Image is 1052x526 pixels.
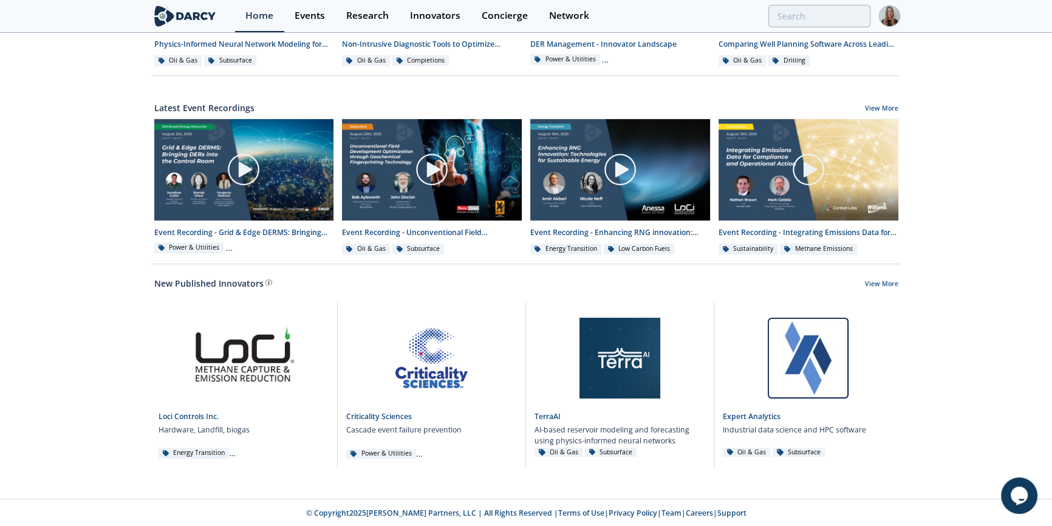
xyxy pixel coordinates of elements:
[773,448,825,457] div: Subsurface
[159,411,219,422] a: Loci Controls Inc.
[392,244,445,254] div: Subsurface
[342,55,390,66] div: Oil & Gas
[154,119,334,220] img: Video Content
[342,119,522,220] img: Video Content
[558,508,604,518] a: Terms of Use
[295,11,325,21] div: Events
[227,152,261,186] img: play-chapters-gray.svg
[865,104,898,115] a: View More
[346,425,462,435] p: Cascade event failure prevention
[154,277,264,290] a: New Published Innovators
[549,11,589,21] div: Network
[686,508,713,518] a: Careers
[154,39,334,50] div: Physics-Informed Neural Network Modeling for Upstream - Innovator Comparison
[482,11,528,21] div: Concierge
[604,244,675,254] div: Low Carbon Fuels
[723,411,780,422] a: Expert Analytics
[154,227,334,238] div: Event Recording - Grid & Edge DERMS: Bringing DERs into the Control Room
[530,244,601,254] div: Energy Transition
[415,152,449,186] img: play-chapters-gray.svg
[535,411,561,422] a: TerraAI
[526,118,714,255] a: Video Content Event Recording - Enhancing RNG innovation: Technologies for Sustainable Energy Ene...
[1001,477,1040,514] iframe: chat widget
[154,242,224,253] div: Power & Utilities
[346,411,412,422] a: Criticality Sciences
[159,425,250,435] p: Hardware, Landfill, biogas
[342,227,522,238] div: Event Recording - Unconventional Field Development Optimization through Geochemical Fingerprintin...
[865,279,898,290] a: View More
[768,55,810,66] div: Drilling
[152,5,218,27] img: logo-wide.svg
[609,508,657,518] a: Privacy Policy
[342,39,522,50] div: Non-Intrusive Diagnostic Tools to Optimize Hydraulic Stimulation - Innovator Landscape
[265,279,272,286] img: information.svg
[603,152,637,186] img: play-chapters-gray.svg
[717,508,746,518] a: Support
[150,118,338,255] a: Video Content Event Recording - Grid & Edge DERMS: Bringing DERs into the Control Room Power & Ut...
[410,11,460,21] div: Innovators
[245,11,273,21] div: Home
[714,118,903,255] a: Video Content Event Recording - Integrating Emissions Data for Compliance and Operational Action ...
[780,244,857,254] div: Methane Emissions
[719,55,767,66] div: Oil & Gas
[159,448,230,459] div: Energy Transition
[719,119,898,220] img: Video Content
[723,448,771,457] div: Oil & Gas
[530,227,710,238] div: Event Recording - Enhancing RNG innovation: Technologies for Sustainable Energy
[204,55,256,66] div: Subsurface
[77,508,975,519] p: © Copyright 2025 [PERSON_NAME] Partners, LLC | All Rights Reserved | | | | |
[346,449,416,459] div: Power & Utilities
[392,55,449,66] div: Completions
[661,508,681,518] a: Team
[530,54,600,65] div: Power & Utilities
[530,39,710,50] div: DER Management - Innovator Landscape
[535,425,705,447] p: AI-based reservoir modeling and forecasting using physics-informed neural networks
[338,118,526,255] a: Video Content Event Recording - Unconventional Field Development Optimization through Geochemical...
[723,425,866,435] p: Industrial data science and HPC software
[154,55,202,66] div: Oil & Gas
[342,244,390,254] div: Oil & Gas
[530,119,710,220] img: Video Content
[719,227,898,238] div: Event Recording - Integrating Emissions Data for Compliance and Operational Action
[879,5,900,27] img: Profile
[346,11,389,21] div: Research
[791,152,825,186] img: play-chapters-gray.svg
[768,5,870,27] input: Advanced Search
[719,39,898,50] div: Comparing Well Planning Software Across Leading Innovators - Innovator Comparison
[535,448,582,457] div: Oil & Gas
[154,101,254,114] a: Latest Event Recordings
[719,244,778,254] div: Sustainability
[585,448,637,457] div: Subsurface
